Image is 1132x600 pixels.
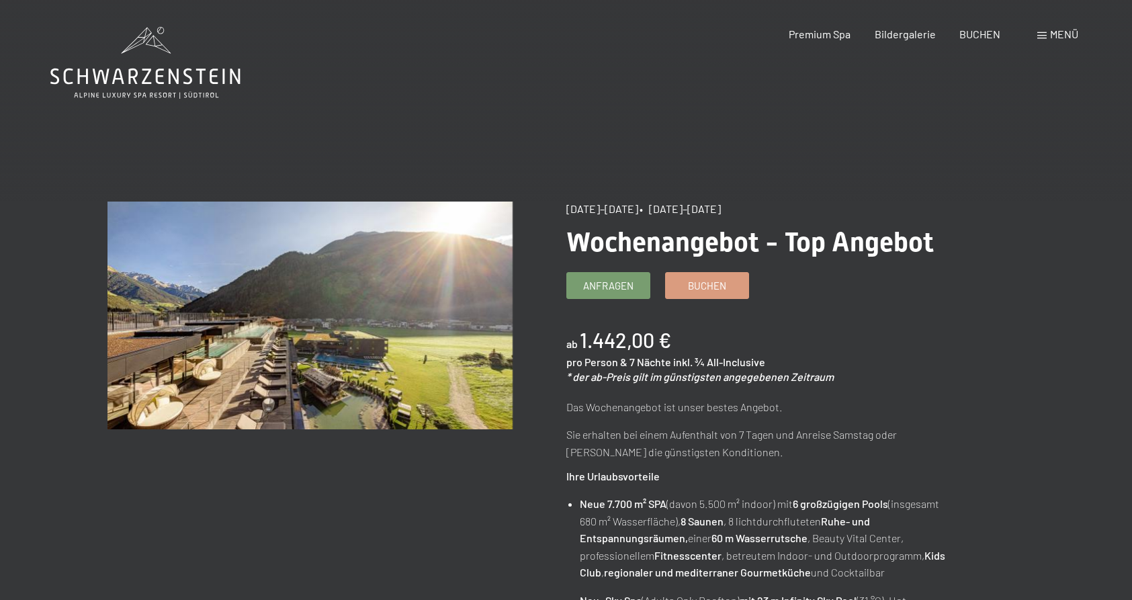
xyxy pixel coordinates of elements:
strong: regionaler und mediterraner Gourmetküche [604,566,811,578]
strong: 8 Saunen [681,515,724,527]
p: Sie erhalten bei einem Aufenthalt von 7 Tagen und Anreise Samstag oder [PERSON_NAME] die günstigs... [566,426,971,460]
span: pro Person & [566,355,627,368]
strong: Fitnesscenter [654,549,722,562]
a: Buchen [666,273,748,298]
span: • [DATE]–[DATE] [640,202,721,215]
em: * der ab-Preis gilt im günstigsten angegebenen Zeitraum [566,370,834,383]
li: (davon 5.500 m² indoor) mit (insgesamt 680 m² Wasserfläche), , 8 lichtdurchfluteten einer , Beaut... [580,495,971,581]
b: 1.442,00 € [580,328,671,352]
strong: Neue 7.700 m² SPA [580,497,666,510]
span: 7 Nächte [629,355,671,368]
a: Anfragen [567,273,650,298]
span: inkl. ¾ All-Inclusive [673,355,765,368]
a: BUCHEN [959,28,1000,40]
span: Wochenangebot - Top Angebot [566,226,934,258]
strong: 60 m Wasserrutsche [711,531,808,544]
strong: 6 großzügigen Pools [793,497,888,510]
span: Buchen [688,279,726,293]
p: Das Wochenangebot ist unser bestes Angebot. [566,398,971,416]
span: ab [566,337,578,350]
a: Bildergalerie [875,28,936,40]
span: Menü [1050,28,1078,40]
span: [DATE]–[DATE] [566,202,638,215]
span: Anfragen [583,279,634,293]
a: Premium Spa [789,28,851,40]
strong: Ihre Urlaubsvorteile [566,470,660,482]
img: Wochenangebot - Top Angebot [107,202,513,429]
